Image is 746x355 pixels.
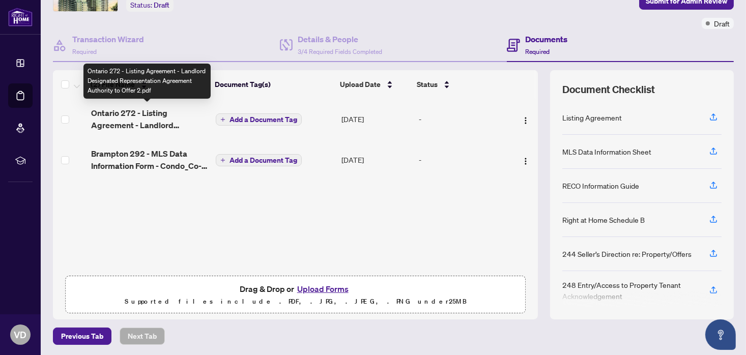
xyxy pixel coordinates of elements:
[91,147,208,172] span: Brampton 292 - MLS Data Information Form - Condo_Co-op_Co-Ownership_Time Share - Lease 1.pdf
[298,33,382,45] h4: Details & People
[72,48,97,55] span: Required
[525,48,550,55] span: Required
[518,152,534,168] button: Logo
[562,112,622,123] div: Listing Agreement
[72,295,519,308] p: Supported files include .PDF, .JPG, .JPEG, .PNG under 25 MB
[714,18,730,29] span: Draft
[229,116,297,123] span: Add a Document Tag
[216,113,302,126] button: Add a Document Tag
[562,82,655,97] span: Document Checklist
[562,146,651,157] div: MLS Data Information Sheet
[337,99,414,139] td: [DATE]
[294,282,352,295] button: Upload Forms
[419,154,507,165] div: -
[220,158,225,163] span: plus
[66,276,525,314] span: Drag & Drop orUpload FormsSupported files include .PDF, .JPG, .JPEG, .PNG under25MB
[562,248,692,259] div: 244 Seller’s Direction re: Property/Offers
[14,328,27,342] span: VD
[337,139,414,180] td: [DATE]
[220,117,225,122] span: plus
[413,70,508,99] th: Status
[240,282,352,295] span: Drag & Drop or
[562,279,697,302] div: 248 Entry/Access to Property Tenant Acknowledgement
[417,79,438,90] span: Status
[518,111,534,127] button: Logo
[216,154,302,166] button: Add a Document Tag
[419,113,507,125] div: -
[705,319,736,350] button: Open asap
[562,214,645,225] div: Right at Home Schedule B
[229,157,297,164] span: Add a Document Tag
[522,116,530,125] img: Logo
[340,79,381,90] span: Upload Date
[53,328,111,345] button: Previous Tab
[83,64,211,99] div: Ontario 272 - Listing Agreement - Landlord Designated Representation Agreement Authority to Offer...
[61,328,103,344] span: Previous Tab
[336,70,413,99] th: Upload Date
[91,107,208,131] span: Ontario 272 - Listing Agreement - Landlord Designated Representation Agreement Authority to Offer...
[216,113,302,126] button: Add a Document Tag
[154,1,169,10] span: Draft
[211,70,336,99] th: Document Tag(s)
[525,33,567,45] h4: Documents
[522,157,530,165] img: Logo
[562,180,639,191] div: RECO Information Guide
[298,48,382,55] span: 3/4 Required Fields Completed
[72,33,144,45] h4: Transaction Wizard
[8,8,33,26] img: logo
[120,328,165,345] button: Next Tab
